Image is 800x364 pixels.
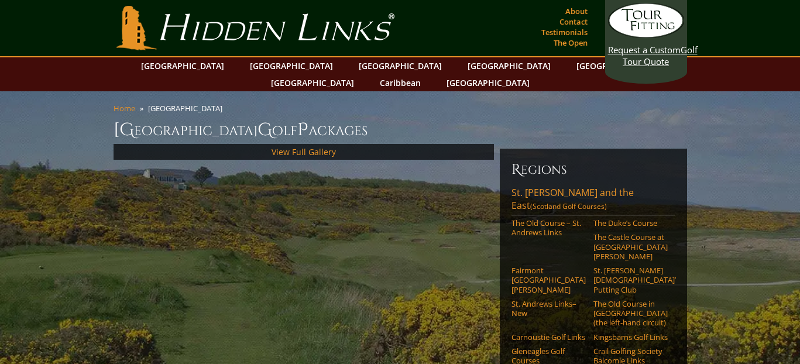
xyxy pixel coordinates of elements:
a: View Full Gallery [272,146,336,157]
a: St. [PERSON_NAME] and the East(Scotland Golf Courses) [511,186,675,215]
span: G [257,118,272,142]
a: [GEOGRAPHIC_DATA] [135,57,230,74]
a: The Old Course in [GEOGRAPHIC_DATA] (the left-hand circuit) [593,299,668,328]
a: [GEOGRAPHIC_DATA] [462,57,557,74]
a: [GEOGRAPHIC_DATA] [441,74,535,91]
a: Request a CustomGolf Tour Quote [608,3,684,67]
a: St. Andrews Links–New [511,299,586,318]
a: [GEOGRAPHIC_DATA] [571,57,665,74]
a: The Duke’s Course [593,218,668,228]
a: About [562,3,590,19]
span: (Scotland Golf Courses) [530,201,607,211]
a: [GEOGRAPHIC_DATA] [353,57,448,74]
a: [GEOGRAPHIC_DATA] [265,74,360,91]
a: Home [114,103,135,114]
a: Fairmont [GEOGRAPHIC_DATA][PERSON_NAME] [511,266,586,294]
h6: Regions [511,160,675,179]
a: Caribbean [374,74,427,91]
h1: [GEOGRAPHIC_DATA] olf ackages [114,118,687,142]
a: The Castle Course at [GEOGRAPHIC_DATA][PERSON_NAME] [593,232,668,261]
span: Request a Custom [608,44,681,56]
a: The Old Course – St. Andrews Links [511,218,586,238]
span: P [297,118,308,142]
a: Contact [557,13,590,30]
li: [GEOGRAPHIC_DATA] [148,103,227,114]
a: Testimonials [538,24,590,40]
a: St. [PERSON_NAME] [DEMOGRAPHIC_DATA]’ Putting Club [593,266,668,294]
a: The Open [551,35,590,51]
a: [GEOGRAPHIC_DATA] [244,57,339,74]
a: Carnoustie Golf Links [511,332,586,342]
a: Kingsbarns Golf Links [593,332,668,342]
